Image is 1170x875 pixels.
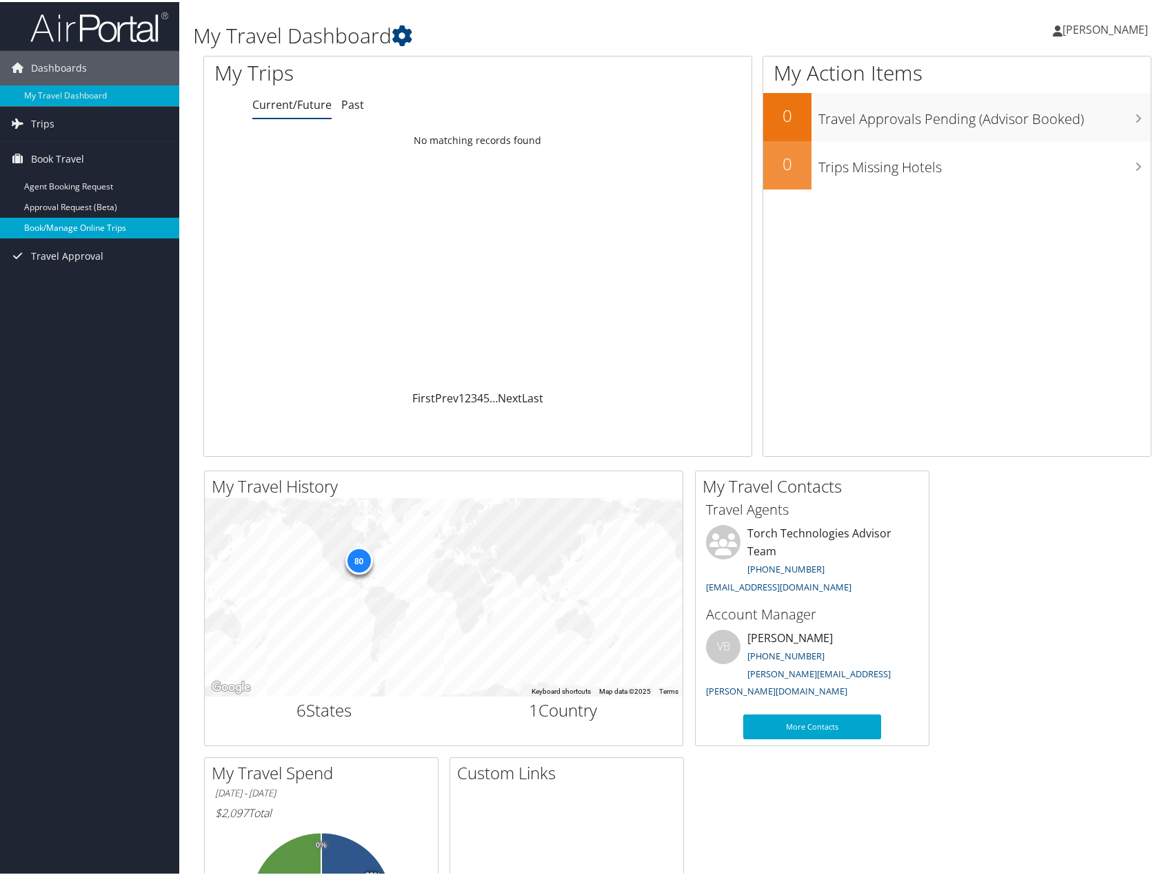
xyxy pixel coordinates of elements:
[341,95,364,110] a: Past
[522,389,543,404] a: Last
[532,685,591,694] button: Keyboard shortcuts
[212,473,683,496] h2: My Travel History
[818,101,1151,127] h3: Travel Approvals Pending (Advisor Booked)
[204,126,752,151] td: No matching records found
[30,9,168,41] img: airportal-logo.png
[31,49,87,83] span: Dashboards
[457,759,683,783] h2: Custom Links
[706,666,891,696] a: [PERSON_NAME][EMAIL_ADDRESS][PERSON_NAME][DOMAIN_NAME]
[296,697,306,719] span: 6
[458,389,465,404] a: 1
[215,803,427,819] h6: Total
[208,677,254,694] a: Open this area in Google Maps (opens a new window)
[454,697,673,720] h2: Country
[1053,7,1162,48] a: [PERSON_NAME]
[252,95,332,110] a: Current/Future
[599,686,651,693] span: Map data ©2025
[215,803,248,819] span: $2,097
[31,140,84,174] span: Book Travel
[818,149,1151,175] h3: Trips Missing Hotels
[498,389,522,404] a: Next
[31,237,103,271] span: Travel Approval
[215,785,427,798] h6: [DATE] - [DATE]
[763,150,811,174] h2: 0
[435,389,458,404] a: Prev
[763,91,1151,139] a: 0Travel Approvals Pending (Advisor Booked)
[345,545,372,573] div: 80
[490,389,498,404] span: …
[706,628,740,662] div: VB
[316,839,327,847] tspan: 0%
[706,579,851,591] a: [EMAIL_ADDRESS][DOMAIN_NAME]
[703,473,929,496] h2: My Travel Contacts
[214,56,513,85] h1: My Trips
[193,19,839,48] h1: My Travel Dashboard
[743,712,881,737] a: More Contacts
[477,389,483,404] a: 4
[747,648,825,660] a: [PHONE_NUMBER]
[747,561,825,573] a: [PHONE_NUMBER]
[412,389,435,404] a: First
[208,677,254,694] img: Google
[699,523,925,597] li: Torch Technologies Advisor Team
[763,56,1151,85] h1: My Action Items
[483,389,490,404] a: 5
[471,389,477,404] a: 3
[706,498,918,517] h3: Travel Agents
[699,628,925,701] li: [PERSON_NAME]
[763,139,1151,187] a: 0Trips Missing Hotels
[706,603,918,622] h3: Account Manager
[465,389,471,404] a: 2
[215,697,434,720] h2: States
[212,759,438,783] h2: My Travel Spend
[659,686,678,693] a: Terms (opens in new tab)
[31,105,54,139] span: Trips
[1062,20,1148,35] span: [PERSON_NAME]
[529,697,538,719] span: 1
[763,102,811,125] h2: 0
